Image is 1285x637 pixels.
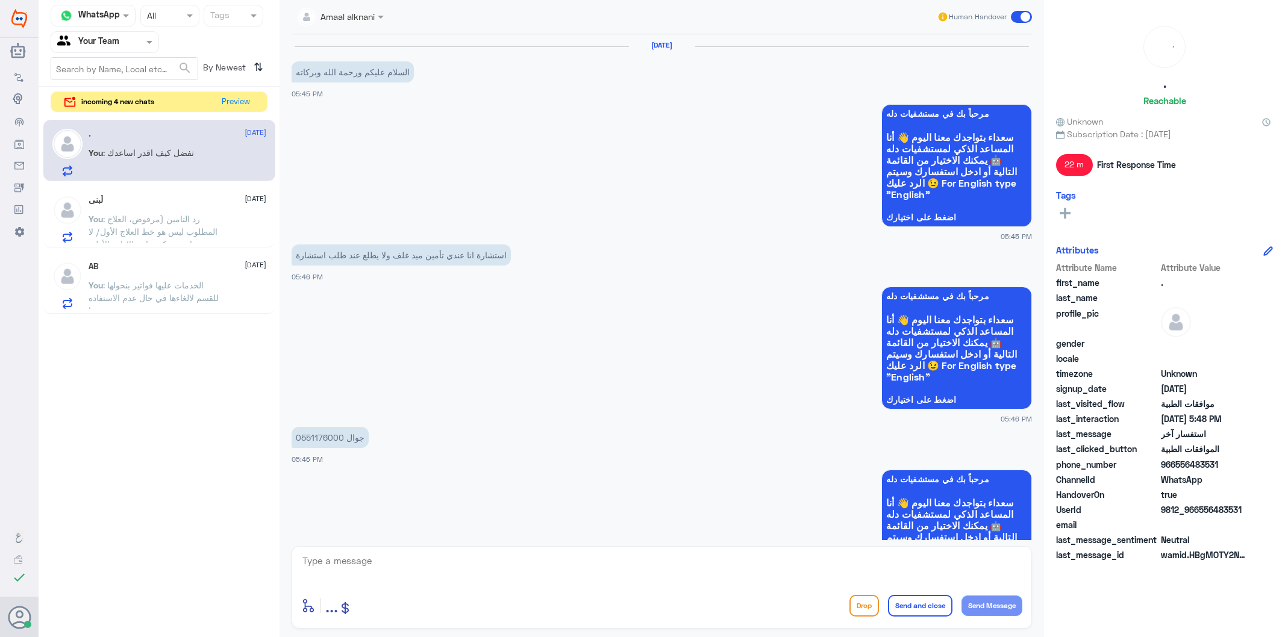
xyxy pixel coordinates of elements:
[886,474,1027,484] span: مرحباً بك في مستشفيات دله
[292,427,369,448] p: 20/8/2025, 5:46 PM
[888,595,952,617] button: Send and close
[1056,548,1158,561] span: last_message_id
[1161,412,1248,425] span: 2025-08-20T14:48:18.961Z
[57,33,75,51] img: yourTeam.svg
[1161,458,1248,471] span: 966556483531
[1161,488,1248,501] span: true
[178,58,192,78] button: search
[292,61,414,82] p: 20/8/2025, 5:45 PM
[1056,443,1158,455] span: last_clicked_button
[1056,244,1099,255] h6: Attributes
[81,96,154,107] span: incoming 4 new chats
[325,594,338,616] span: ...
[12,570,27,585] i: check
[51,58,198,79] input: Search by Name, Local etc…
[1056,412,1158,425] span: last_interaction
[1056,533,1158,546] span: last_message_sentiment
[1056,427,1158,440] span: last_message
[1001,231,1032,241] span: 05:45 PM
[1056,115,1103,128] span: Unknown
[245,259,266,270] span: [DATE]
[325,592,338,619] button: ...
[292,90,323,98] span: 05:45 PM
[629,41,695,49] h6: [DATE]
[1097,158,1176,171] span: First Response Time
[8,606,31,629] button: Avatar
[292,244,511,266] p: 20/8/2025, 5:46 PM
[1056,382,1158,395] span: signup_date
[198,57,249,81] span: By Newest
[52,261,83,291] img: defaultAdmin.png
[1161,473,1248,486] span: 2
[1056,337,1158,350] span: gender
[1161,337,1248,350] span: null
[57,7,75,25] img: whatsapp.png
[961,595,1022,616] button: Send Message
[1056,473,1158,486] span: ChannelId
[89,280,103,290] span: You
[1056,367,1158,380] span: timezone
[89,148,103,158] span: You
[886,291,1027,301] span: مرحباً بك في مستشفيات دله
[1001,414,1032,424] span: 05:46 PM
[103,148,194,158] span: : تفضل كيف اقدر اساعدك
[292,455,323,463] span: 05:46 PM
[1161,397,1248,410] span: موافقات الطبية
[89,214,103,224] span: You
[1056,190,1076,200] h6: Tags
[1161,548,1248,561] span: wamid.HBgMOTY2NTU2NDgzNTMxFQIAEhggNTE2RUVBQjFFODEyNjAzMzMwMzc2QUY1QTFCM0E2NDkA
[1161,382,1248,395] span: 2025-08-20T14:45:31.383Z
[178,61,192,75] span: search
[1143,95,1186,106] h6: Reachable
[52,195,83,225] img: defaultAdmin.png
[1056,128,1273,140] span: Subscription Date : [DATE]
[1161,518,1248,531] span: null
[886,497,1027,565] span: سعداء بتواجدك معنا اليوم 👋 أنا المساعد الذكي لمستشفيات دله 🤖 يمكنك الاختيار من القائمة التالية أو...
[1161,352,1248,365] span: null
[216,92,255,112] button: Preview
[89,261,99,272] h5: AB
[1161,427,1248,440] span: استفسار آخر
[52,129,83,159] img: defaultAdmin.png
[245,127,266,138] span: [DATE]
[1056,291,1158,304] span: last_name
[1161,307,1191,337] img: defaultAdmin.png
[89,214,217,262] span: : رد التامين (مرفوض، العلاج المطلوب ليس هو خط العلاج الأول/ لا يوجد تاريخ مؤكد سابق للإدارة الأول...
[886,131,1027,200] span: سعداء بتواجدك معنا اليوم 👋 أنا المساعد الذكي لمستشفيات دله 🤖 يمكنك الاختيار من القائمة التالية أو...
[1056,352,1158,365] span: locale
[1056,503,1158,516] span: UserId
[886,395,1027,405] span: اضغط على اختيارك
[11,9,27,28] img: Widebot Logo
[1161,503,1248,516] span: 9812_966556483531
[1056,518,1158,531] span: email
[1163,77,1166,91] h5: .
[1056,154,1093,176] span: 22 m
[1161,443,1248,455] span: الموافقات الطبية
[89,129,91,139] h5: .
[208,8,230,24] div: Tags
[1161,367,1248,380] span: Unknown
[1056,488,1158,501] span: HandoverOn
[949,11,1007,22] span: Human Handover
[886,109,1027,119] span: مرحباً بك في مستشفيات دله
[245,193,266,204] span: [DATE]
[1147,30,1182,64] div: loading...
[1056,307,1158,335] span: profile_pic
[886,213,1027,222] span: اضغط على اختيارك
[1161,533,1248,546] span: 0
[1056,261,1158,274] span: Attribute Name
[1056,397,1158,410] span: last_visited_flow
[89,195,103,205] h5: لُبنى
[886,314,1027,382] span: سعداء بتواجدك معنا اليوم 👋 أنا المساعد الذكي لمستشفيات دله 🤖 يمكنك الاختيار من القائمة التالية أو...
[1056,458,1158,471] span: phone_number
[1056,276,1158,289] span: first_name
[849,595,879,617] button: Drop
[89,280,219,315] span: : الخدمات عليها فواتير بنحولها للقسم لالغاءها في حال عدم الاستفاده منها
[292,273,323,281] span: 05:46 PM
[1161,276,1248,289] span: .
[254,57,263,77] i: ⇅
[1161,261,1248,274] span: Attribute Value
